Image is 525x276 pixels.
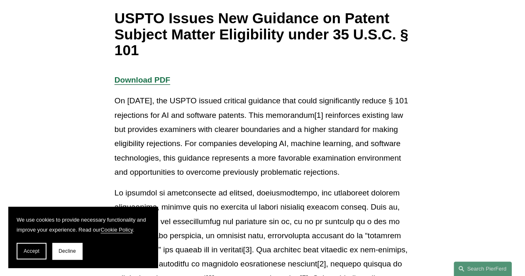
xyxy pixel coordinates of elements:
[115,76,170,84] a: Download PDF
[59,248,76,254] span: Decline
[24,248,39,254] span: Accept
[52,243,82,259] button: Decline
[100,227,133,233] a: Cookie Policy
[115,10,410,59] h1: USPTO Issues New Guidance on Patent Subject Matter Eligibility under 35 U.S.C. § 101
[17,215,149,234] p: We use cookies to provide necessary functionality and improve your experience. Read our .
[454,261,512,276] a: Search this site
[8,207,158,268] section: Cookie banner
[17,243,46,259] button: Accept
[115,94,410,179] p: On [DATE], the USPTO issued critical guidance that could significantly reduce § 101 rejections fo...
